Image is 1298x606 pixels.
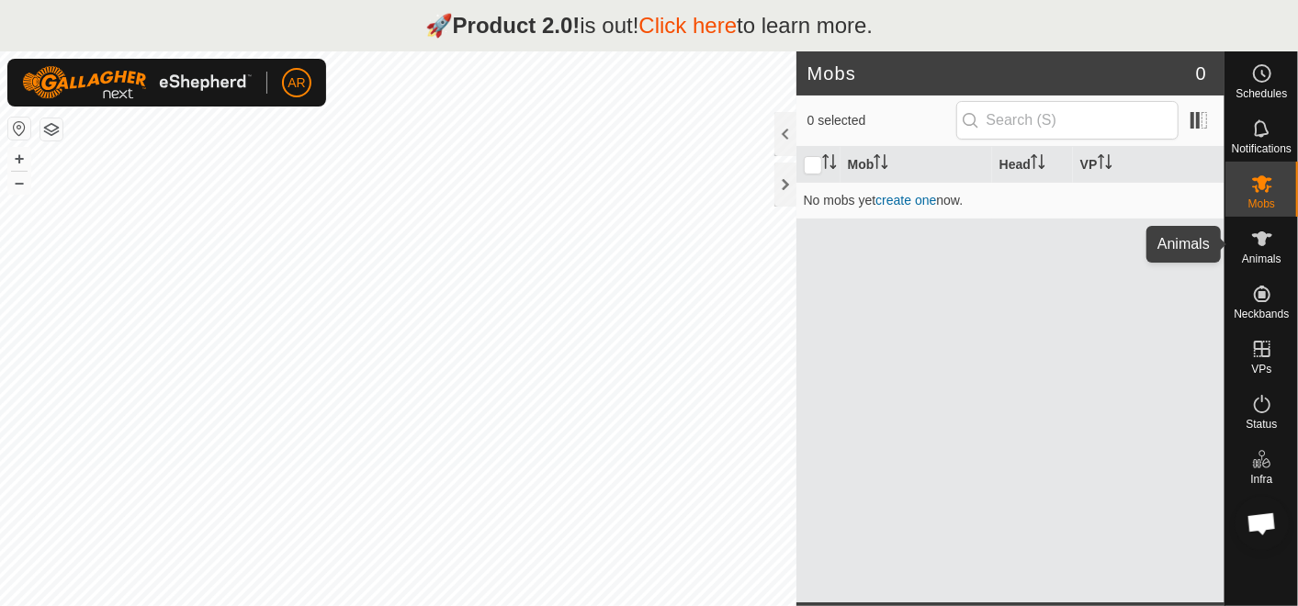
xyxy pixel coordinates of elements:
[1234,309,1289,320] span: Neckbands
[288,73,305,93] span: AR
[1250,474,1272,485] span: Infra
[1196,60,1206,87] span: 0
[40,118,62,140] button: Map Layers
[8,148,30,170] button: +
[8,118,30,140] button: Reset Map
[1232,143,1292,154] span: Notifications
[956,101,1179,140] input: Search (S)
[1248,198,1275,209] span: Mobs
[453,13,581,38] strong: Product 2.0!
[1235,496,1290,551] div: Open chat
[807,62,1196,84] h2: Mobs
[1073,147,1225,183] th: VP
[841,147,992,183] th: Mob
[1098,157,1112,172] p-sorticon: Activate to sort
[796,182,1225,219] td: No mobs yet now.
[8,172,30,194] button: –
[875,193,936,208] a: create one
[992,147,1073,183] th: Head
[807,111,956,130] span: 0 selected
[22,66,252,99] img: Gallagher Logo
[874,157,888,172] p-sorticon: Activate to sort
[638,13,737,38] a: Click here
[1242,253,1281,264] span: Animals
[1031,157,1045,172] p-sorticon: Activate to sort
[425,9,874,42] p: 🚀 is out! to learn more.
[1236,88,1287,99] span: Schedules
[822,157,837,172] p-sorticon: Activate to sort
[1246,419,1277,430] span: Status
[1251,364,1271,375] span: VPs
